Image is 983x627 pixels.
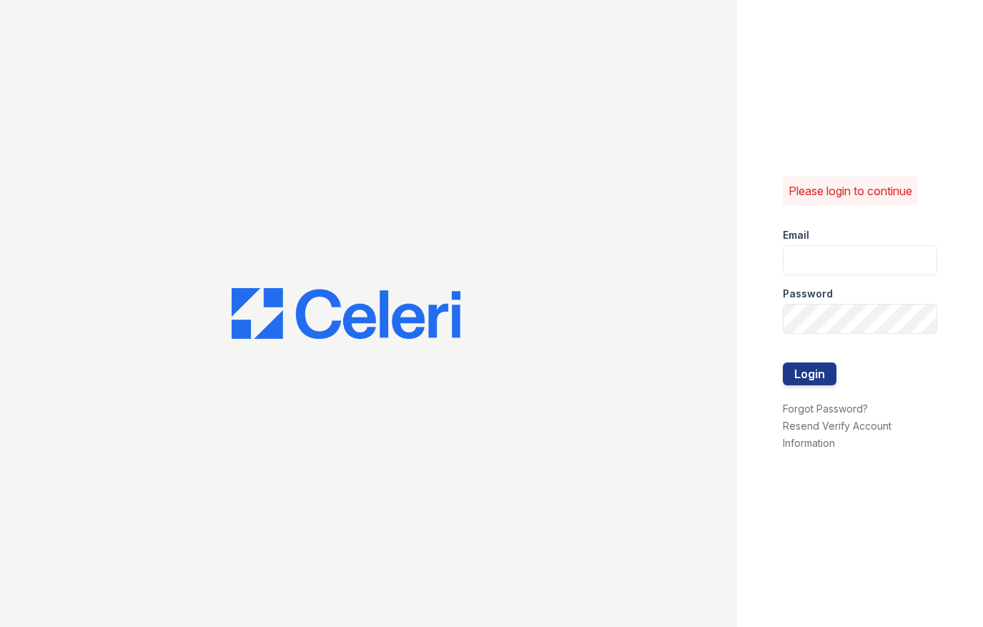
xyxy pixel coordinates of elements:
[783,403,868,415] a: Forgot Password?
[783,362,836,385] button: Login
[783,287,833,301] label: Password
[232,288,460,340] img: CE_Logo_Blue-a8612792a0a2168367f1c8372b55b34899dd931a85d93a1a3d3e32e68fde9ad4.png
[783,228,809,242] label: Email
[783,420,891,449] a: Resend Verify Account Information
[789,182,912,199] p: Please login to continue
